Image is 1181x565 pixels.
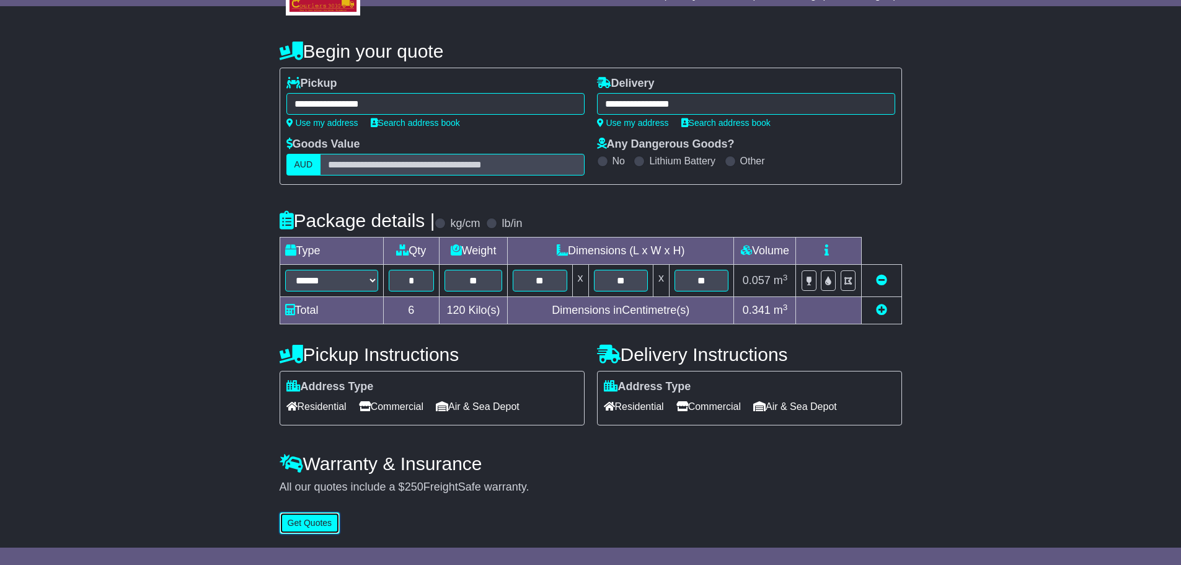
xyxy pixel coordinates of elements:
[440,238,508,265] td: Weight
[280,238,383,265] td: Type
[743,274,771,287] span: 0.057
[743,304,771,316] span: 0.341
[783,273,788,282] sup: 3
[502,217,522,231] label: lb/in
[613,155,625,167] label: No
[371,118,460,128] a: Search address book
[876,274,887,287] a: Remove this item
[597,118,669,128] a: Use my address
[280,210,435,231] h4: Package details |
[653,265,669,297] td: x
[604,380,691,394] label: Address Type
[597,77,655,91] label: Delivery
[597,138,735,151] label: Any Dangerous Goods?
[753,397,837,416] span: Air & Sea Depot
[286,118,358,128] a: Use my address
[383,238,440,265] td: Qty
[597,344,902,365] h4: Delivery Instructions
[508,238,734,265] td: Dimensions (L x W x H)
[286,380,374,394] label: Address Type
[876,304,887,316] a: Add new item
[447,304,466,316] span: 120
[734,238,796,265] td: Volume
[383,297,440,324] td: 6
[286,138,360,151] label: Goods Value
[286,397,347,416] span: Residential
[676,397,741,416] span: Commercial
[450,217,480,231] label: kg/cm
[774,274,788,287] span: m
[280,512,340,534] button: Get Quotes
[508,297,734,324] td: Dimensions in Centimetre(s)
[280,41,902,61] h4: Begin your quote
[405,481,423,493] span: 250
[440,297,508,324] td: Kilo(s)
[286,77,337,91] label: Pickup
[604,397,664,416] span: Residential
[572,265,588,297] td: x
[681,118,771,128] a: Search address book
[286,154,321,176] label: AUD
[774,304,788,316] span: m
[783,303,788,312] sup: 3
[280,453,902,474] h4: Warranty & Insurance
[280,481,902,494] div: All our quotes include a $ FreightSafe warranty.
[649,155,715,167] label: Lithium Battery
[280,297,383,324] td: Total
[280,344,585,365] h4: Pickup Instructions
[359,397,423,416] span: Commercial
[436,397,520,416] span: Air & Sea Depot
[740,155,765,167] label: Other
